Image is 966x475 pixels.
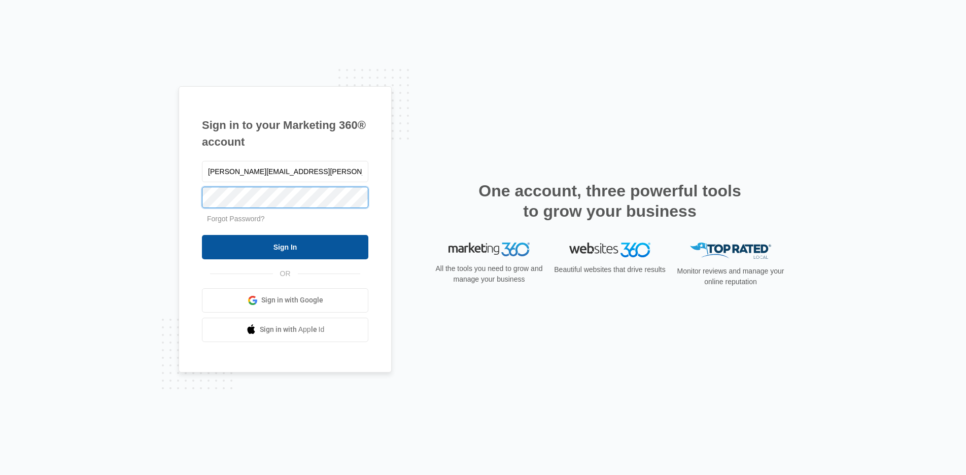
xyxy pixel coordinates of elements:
p: Beautiful websites that drive results [553,264,667,275]
p: Monitor reviews and manage your online reputation [674,266,787,287]
span: OR [273,268,298,279]
h2: One account, three powerful tools to grow your business [475,181,744,221]
a: Sign in with Google [202,288,368,313]
img: Websites 360 [569,243,650,257]
span: Sign in with Apple Id [260,324,325,335]
p: All the tools you need to grow and manage your business [432,263,546,285]
img: Top Rated Local [690,243,771,259]
img: Marketing 360 [448,243,530,257]
h1: Sign in to your Marketing 360® account [202,117,368,150]
input: Sign In [202,235,368,259]
a: Sign in with Apple Id [202,318,368,342]
span: Sign in with Google [261,295,323,306]
a: Forgot Password? [207,215,265,223]
input: Email [202,161,368,182]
